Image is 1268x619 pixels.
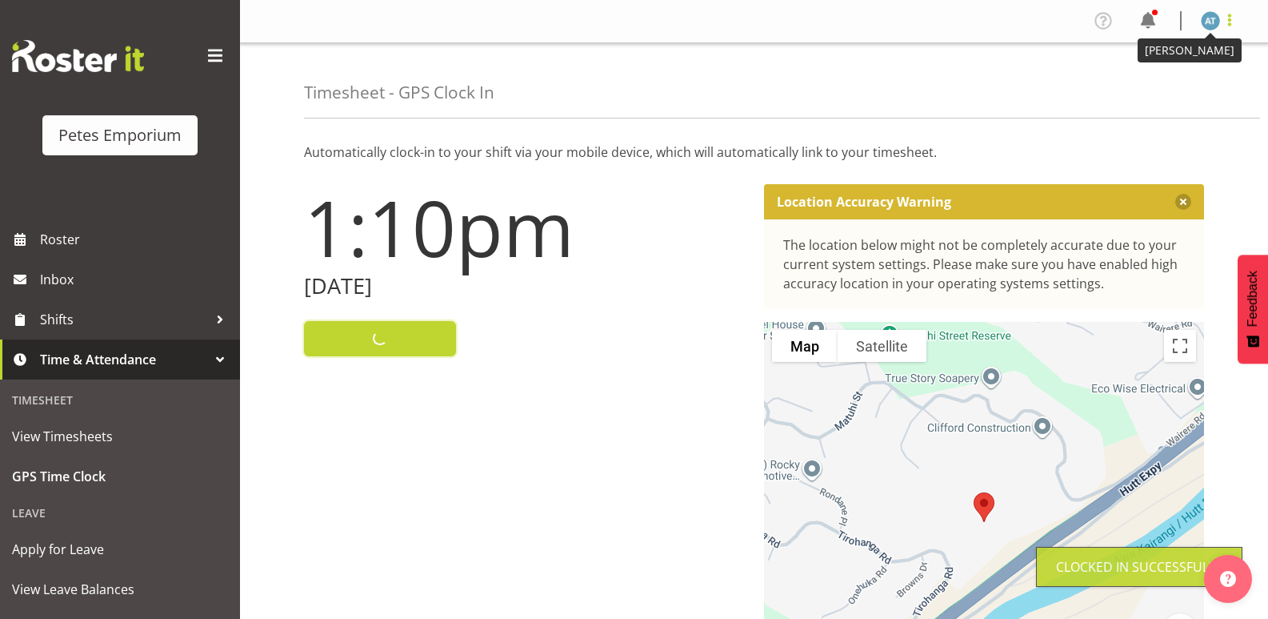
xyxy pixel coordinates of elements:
div: The location below might not be completely accurate due to your current system settings. Please m... [783,235,1186,293]
img: Rosterit website logo [12,40,144,72]
span: View Timesheets [12,424,228,448]
span: Roster [40,227,232,251]
h4: Timesheet - GPS Clock In [304,83,494,102]
a: GPS Time Clock [4,456,236,496]
div: Timesheet [4,384,236,416]
button: Close message [1175,194,1191,210]
span: Apply for Leave [12,537,228,561]
a: View Timesheets [4,416,236,456]
span: Inbox [40,267,232,291]
button: Show satellite imagery [838,330,926,362]
div: Leave [4,496,236,529]
p: Location Accuracy Warning [777,194,951,210]
div: Petes Emporium [58,123,182,147]
button: Show street map [772,330,838,362]
span: Time & Attendance [40,348,208,372]
span: Feedback [1246,271,1260,327]
p: Automatically clock-in to your shift via your mobile device, which will automatically link to you... [304,143,1204,162]
h2: [DATE] [304,274,745,299]
img: help-xxl-2.png [1220,571,1236,587]
button: Feedback - Show survey [1238,255,1268,364]
a: View Leave Balances [4,569,236,609]
span: GPS Time Clock [12,464,228,488]
button: Toggle fullscreen view [1164,330,1196,362]
a: Apply for Leave [4,529,236,569]
h1: 1:10pm [304,184,745,271]
div: Clocked in Successfully [1056,557,1222,577]
img: alex-micheal-taniwha5364.jpg [1201,11,1220,30]
span: Shifts [40,307,208,332]
span: View Leave Balances [12,577,228,601]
